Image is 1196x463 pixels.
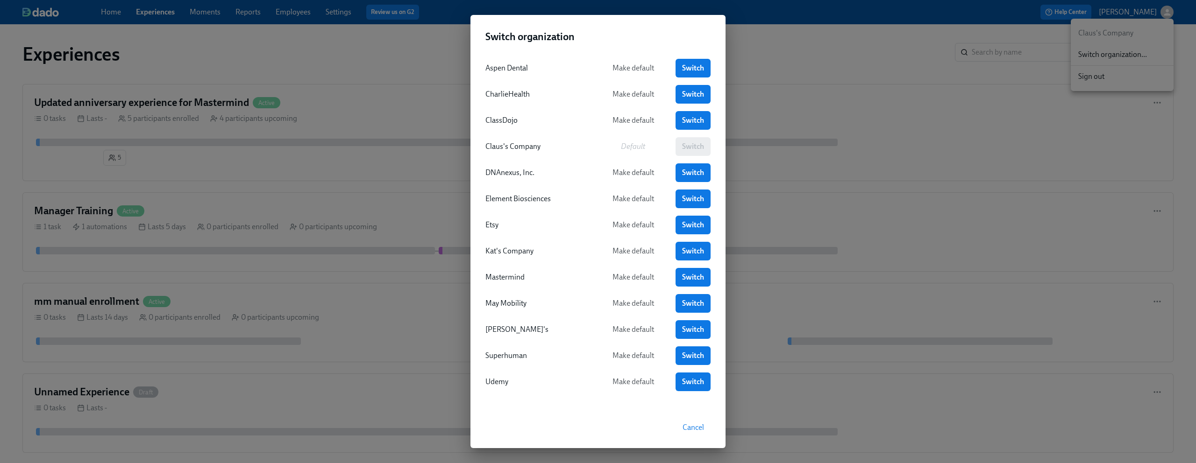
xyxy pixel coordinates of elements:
[598,372,668,391] button: Make default
[605,246,662,256] span: Make default
[682,377,704,386] span: Switch
[682,325,704,334] span: Switch
[485,351,591,361] div: Superhuman
[598,268,668,287] button: Make default
[676,372,711,391] a: Switch
[485,63,591,73] div: Aspen Dental
[682,63,704,73] span: Switch
[605,220,662,230] span: Make default
[485,168,591,178] div: DNAnexus, Inc.
[598,242,668,260] button: Make default
[676,189,711,208] a: Switch
[682,116,704,125] span: Switch
[605,90,662,99] span: Make default
[485,246,591,256] div: Kat's Company
[605,168,662,177] span: Make default
[485,141,591,152] div: Claus's Company
[605,63,662,73] span: Make default
[605,116,662,125] span: Make default
[676,346,711,365] a: Switch
[676,320,711,339] a: Switch
[485,272,591,282] div: Mastermind
[598,85,668,104] button: Make default
[598,346,668,365] button: Make default
[485,324,591,335] div: [PERSON_NAME]'s
[605,325,662,334] span: Make default
[682,168,704,177] span: Switch
[598,59,668,77] button: Make default
[682,220,704,230] span: Switch
[598,189,668,208] button: Make default
[683,423,704,432] span: Cancel
[676,418,711,437] button: Cancel
[676,163,711,182] a: Switch
[682,273,704,282] span: Switch
[485,30,711,44] h2: Switch organization
[676,216,711,234] a: Switch
[605,273,662,282] span: Make default
[485,89,591,99] div: CharlieHealth
[598,216,668,234] button: Make default
[485,115,591,126] div: ClassDojo
[682,351,704,360] span: Switch
[485,194,591,204] div: Element Biosciences
[682,90,704,99] span: Switch
[605,377,662,386] span: Make default
[485,298,591,309] div: May Mobility
[682,299,704,308] span: Switch
[676,268,711,287] a: Switch
[676,85,711,104] a: Switch
[605,194,662,203] span: Make default
[605,299,662,308] span: Make default
[682,194,704,203] span: Switch
[676,111,711,130] a: Switch
[598,320,668,339] button: Make default
[682,246,704,256] span: Switch
[598,294,668,313] button: Make default
[598,163,668,182] button: Make default
[485,377,591,387] div: Udemy
[598,111,668,130] button: Make default
[676,242,711,260] a: Switch
[605,351,662,360] span: Make default
[676,59,711,77] a: Switch
[485,220,591,230] div: Etsy
[676,294,711,313] a: Switch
